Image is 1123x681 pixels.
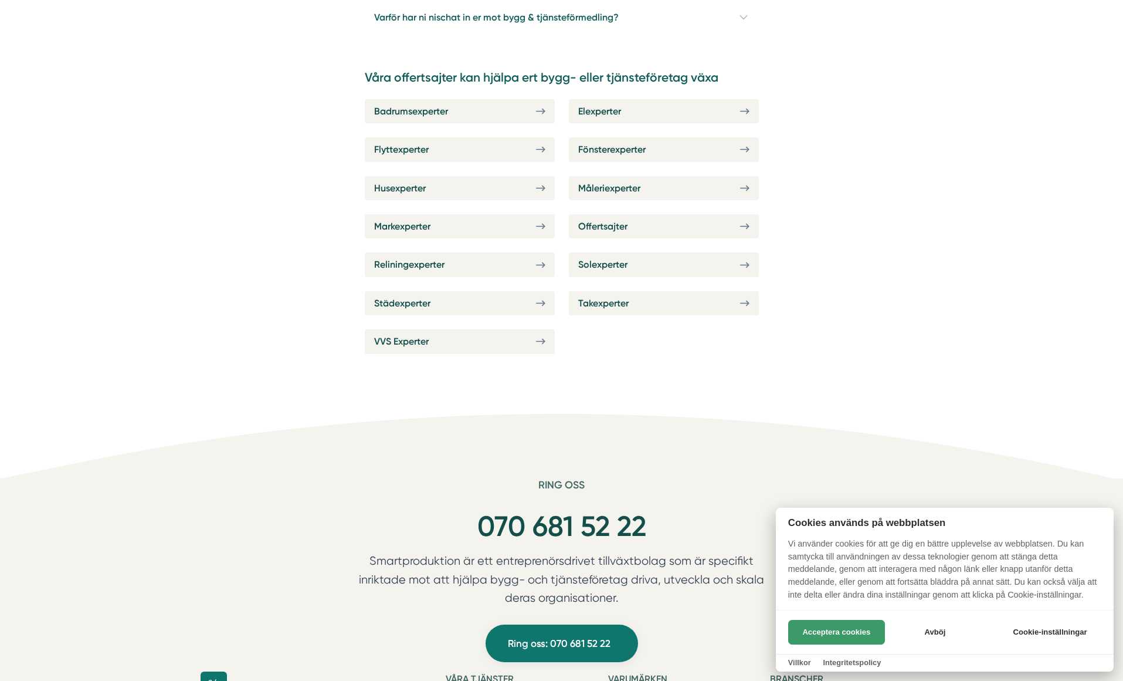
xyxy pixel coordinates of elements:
a: Integritetspolicy [823,658,881,667]
p: Vi använder cookies för att ge dig en bättre upplevelse av webbplatsen. Du kan samtycka till anvä... [776,538,1114,609]
button: Avböj [888,620,982,645]
button: Cookie-inställningar [999,620,1101,645]
a: Villkor [788,658,811,667]
button: Acceptera cookies [788,620,885,645]
h2: Cookies används på webbplatsen [776,517,1114,528]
